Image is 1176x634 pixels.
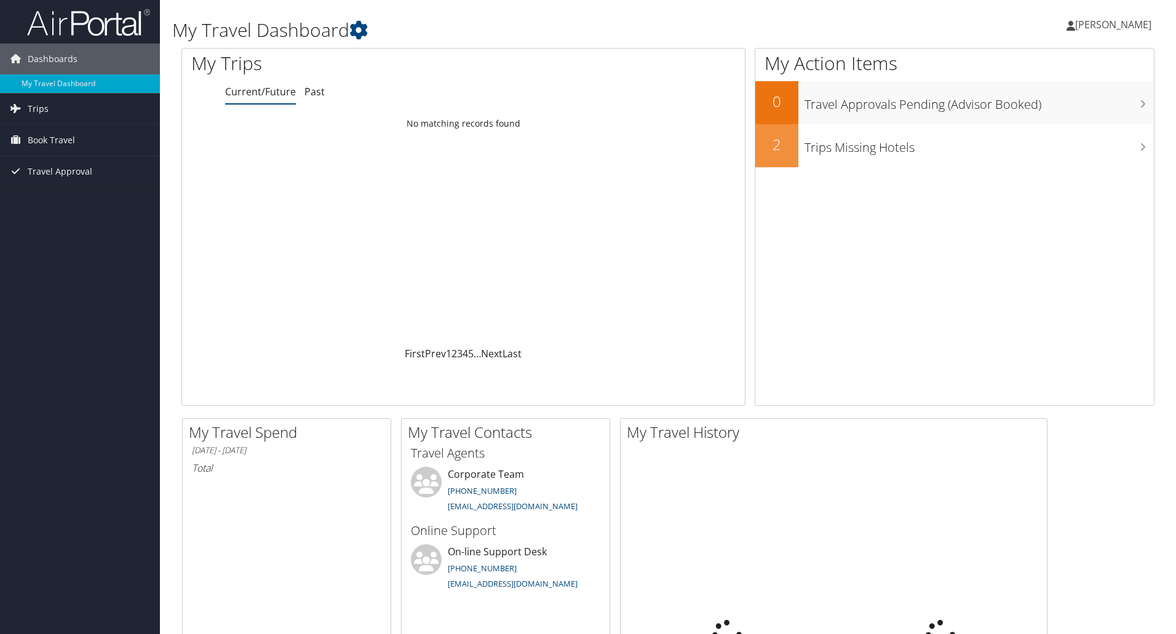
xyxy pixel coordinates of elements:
a: 4 [463,347,468,360]
a: First [405,347,425,360]
td: No matching records found [182,113,745,135]
h6: Total [192,461,381,475]
h3: Travel Agents [411,445,600,462]
h1: My Travel Dashboard [172,17,833,43]
img: airportal-logo.png [27,8,150,37]
h2: 0 [755,91,798,112]
h6: [DATE] - [DATE] [192,445,381,456]
a: [PERSON_NAME] [1067,6,1164,43]
li: Corporate Team [405,467,606,517]
a: 1 [446,347,451,360]
a: [PHONE_NUMBER] [448,563,517,574]
h1: My Action Items [755,50,1154,76]
h2: My Travel Spend [189,422,391,443]
h1: My Trips [191,50,501,76]
h2: My Travel History [627,422,1047,443]
a: Prev [425,347,446,360]
span: Trips [28,93,49,124]
span: Dashboards [28,44,77,74]
li: On-line Support Desk [405,544,606,595]
span: Travel Approval [28,156,92,187]
h3: Travel Approvals Pending (Advisor Booked) [805,90,1154,113]
a: [EMAIL_ADDRESS][DOMAIN_NAME] [448,578,578,589]
span: Book Travel [28,125,75,156]
a: Past [304,85,325,98]
h2: My Travel Contacts [408,422,610,443]
h3: Trips Missing Hotels [805,133,1154,156]
a: 2Trips Missing Hotels [755,124,1154,167]
a: Next [481,347,503,360]
span: [PERSON_NAME] [1075,18,1151,31]
a: 2 [451,347,457,360]
h2: 2 [755,134,798,155]
a: 0Travel Approvals Pending (Advisor Booked) [755,81,1154,124]
a: [PHONE_NUMBER] [448,485,517,496]
a: 5 [468,347,474,360]
a: [EMAIL_ADDRESS][DOMAIN_NAME] [448,501,578,512]
a: Last [503,347,522,360]
span: … [474,347,481,360]
h3: Online Support [411,522,600,539]
a: 3 [457,347,463,360]
a: Current/Future [225,85,296,98]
